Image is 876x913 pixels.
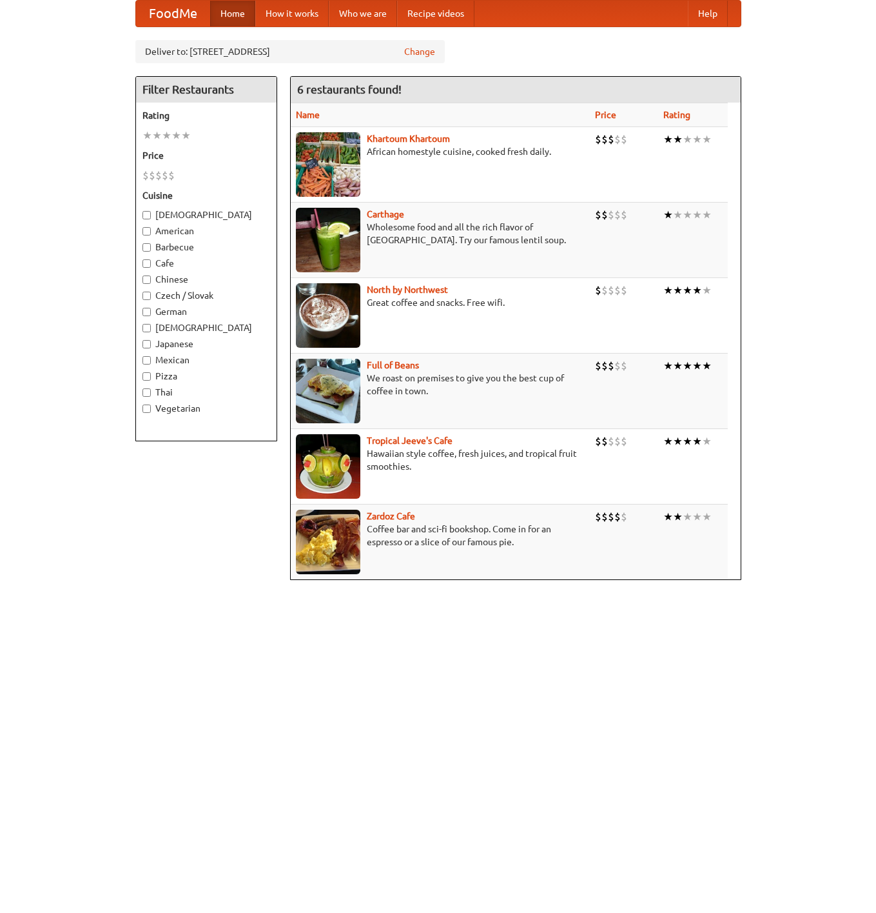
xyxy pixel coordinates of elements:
[142,402,270,415] label: Vegetarian
[296,132,360,197] img: khartoum.jpg
[621,283,627,297] li: $
[692,208,702,222] li: ★
[614,208,621,222] li: $
[296,523,585,548] p: Coffee bar and sci-fi bookshop. Come in for an espresso or a slice of our famous pie.
[595,510,601,524] li: $
[142,227,151,236] input: American
[608,510,614,524] li: $
[155,168,162,183] li: $
[296,110,320,120] a: Name
[142,273,270,286] label: Chinese
[683,510,692,524] li: ★
[608,283,614,297] li: $
[142,189,270,202] h5: Cuisine
[142,354,270,366] label: Mexican
[397,1,474,26] a: Recipe videos
[136,77,277,103] h4: Filter Restaurants
[296,447,585,473] p: Hawaiian style coffee, fresh juices, and tropical fruit smoothies.
[142,370,270,383] label: Pizza
[142,321,270,334] label: [DEMOGRAPHIC_DATA]
[142,241,270,254] label: Barbecue
[142,243,151,252] input: Barbecue
[683,132,692,146] li: ★
[601,434,608,448] li: $
[601,283,608,297] li: $
[152,128,162,143] li: ★
[673,510,683,524] li: ★
[142,109,270,122] h5: Rating
[595,359,601,373] li: $
[142,257,270,270] label: Cafe
[367,285,448,295] a: North by Northwest
[296,434,360,499] img: jeeves.jpg
[608,208,614,222] li: $
[614,359,621,373] li: $
[673,208,683,222] li: ★
[296,296,585,309] p: Great coffee and snacks. Free wifi.
[663,283,673,297] li: ★
[683,434,692,448] li: ★
[608,359,614,373] li: $
[367,436,453,446] a: Tropical Jeeve's Cafe
[136,1,210,26] a: FoodMe
[181,128,191,143] li: ★
[142,259,151,268] input: Cafe
[142,168,149,183] li: $
[142,356,151,365] input: Mexican
[367,209,404,219] b: Carthage
[683,359,692,373] li: ★
[614,283,621,297] li: $
[255,1,329,26] a: How it works
[142,128,152,143] li: ★
[601,510,608,524] li: $
[621,434,627,448] li: $
[621,510,627,524] li: $
[162,168,168,183] li: $
[663,359,673,373] li: ★
[595,434,601,448] li: $
[702,434,712,448] li: ★
[663,110,690,120] a: Rating
[142,386,270,399] label: Thai
[142,276,151,284] input: Chinese
[142,324,151,332] input: [DEMOGRAPHIC_DATA]
[673,132,683,146] li: ★
[702,283,712,297] li: ★
[142,149,270,162] h5: Price
[142,337,270,350] label: Japanese
[367,360,419,370] a: Full of Beans
[296,359,360,423] img: beans.jpg
[168,168,175,183] li: $
[367,134,450,144] a: Khartoum Khartoum
[142,305,270,318] label: German
[692,434,702,448] li: ★
[404,45,435,58] a: Change
[601,208,608,222] li: $
[702,208,712,222] li: ★
[702,510,712,524] li: ★
[296,208,360,272] img: carthage.jpg
[673,359,683,373] li: ★
[297,83,402,95] ng-pluralize: 6 restaurants found!
[692,283,702,297] li: ★
[702,359,712,373] li: ★
[663,208,673,222] li: ★
[135,40,445,63] div: Deliver to: [STREET_ADDRESS]
[210,1,255,26] a: Home
[296,221,585,246] p: Wholesome food and all the rich flavor of [GEOGRAPHIC_DATA]. Try our famous lentil soup.
[683,283,692,297] li: ★
[621,208,627,222] li: $
[614,434,621,448] li: $
[142,292,151,300] input: Czech / Slovak
[142,372,151,381] input: Pizza
[367,511,415,521] a: Zardoz Cafe
[296,372,585,397] p: We roast on premises to give you the best cup of coffee in town.
[692,359,702,373] li: ★
[171,128,181,143] li: ★
[608,132,614,146] li: $
[673,283,683,297] li: ★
